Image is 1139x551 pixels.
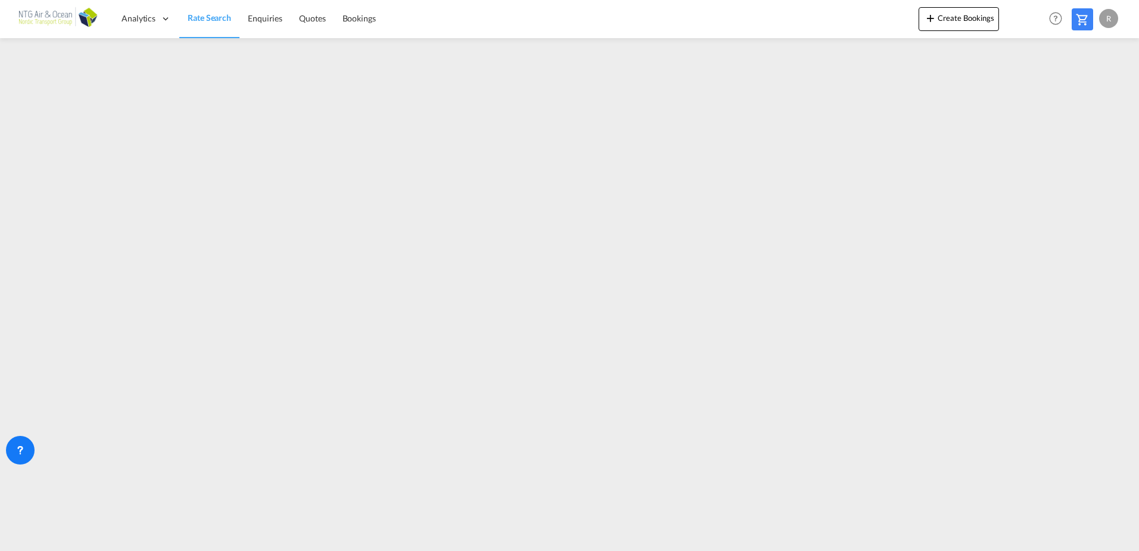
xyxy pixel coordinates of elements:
[923,11,938,25] md-icon: icon-plus 400-fg
[248,13,282,23] span: Enquiries
[1045,8,1066,29] span: Help
[1099,9,1118,28] div: R
[343,13,376,23] span: Bookings
[299,13,325,23] span: Quotes
[919,7,999,31] button: icon-plus 400-fgCreate Bookings
[1045,8,1072,30] div: Help
[18,5,98,32] img: af31b1c0b01f11ecbc353f8e72265e29.png
[122,13,155,24] span: Analytics
[188,13,231,23] span: Rate Search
